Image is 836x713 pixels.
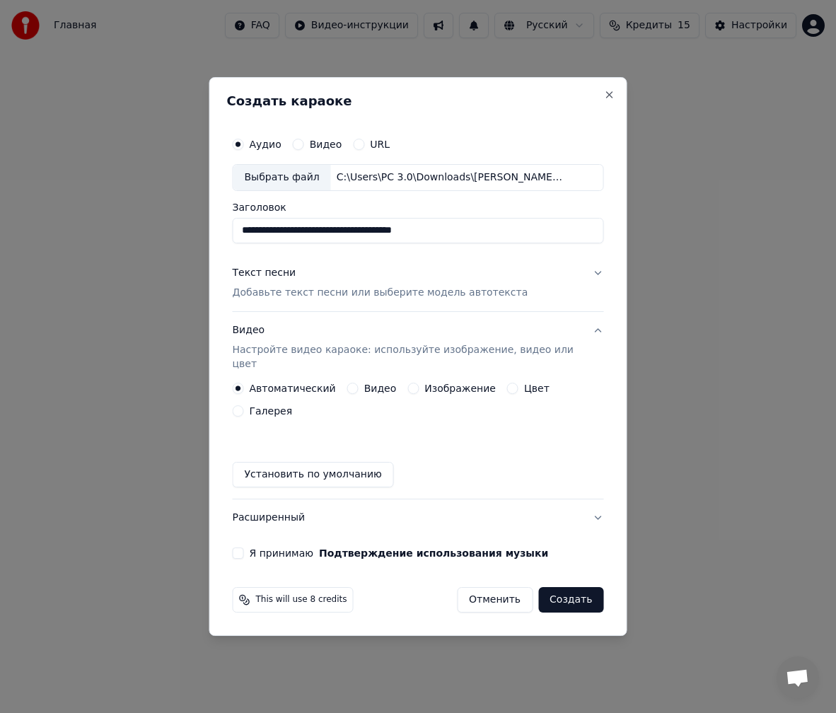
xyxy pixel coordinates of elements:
[227,95,610,108] h2: Создать караоке
[370,139,390,149] label: URL
[233,383,604,499] div: ВидеоНастройте видео караоке: используйте изображение, видео или цвет
[233,165,331,190] div: Выбрать файл
[538,587,603,613] button: Создать
[250,383,336,393] label: Автоматический
[233,462,394,487] button: Установить по умолчанию
[250,406,293,416] label: Галерея
[233,202,604,212] label: Заголовок
[256,594,347,605] span: This will use 8 credits
[233,255,604,311] button: Текст песниДобавьте текст песни или выберите модель автотекста
[457,587,533,613] button: Отменить
[233,323,581,371] div: Видео
[233,266,296,280] div: Текст песни
[524,383,550,393] label: Цвет
[424,383,496,393] label: Изображение
[233,312,604,383] button: ВидеоНастройте видео караоке: используйте изображение, видео или цвет
[319,548,548,558] button: Я принимаю
[250,548,549,558] label: Я принимаю
[250,139,281,149] label: Аудио
[233,286,528,300] p: Добавьте текст песни или выберите модель автотекста
[310,139,342,149] label: Видео
[364,383,397,393] label: Видео
[233,499,604,536] button: Расширенный
[331,170,571,185] div: C:\Users\PC 3.0\Downloads\[PERSON_NAME]-_Samo_Sobojj_79186666 (1).mp3
[233,343,581,371] p: Настройте видео караоке: используйте изображение, видео или цвет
